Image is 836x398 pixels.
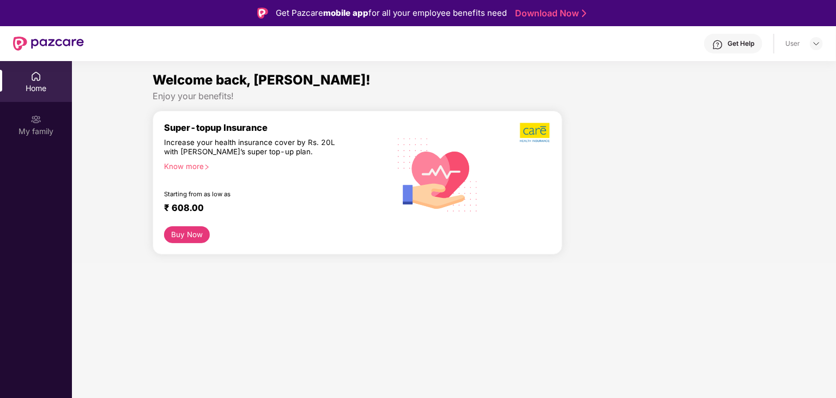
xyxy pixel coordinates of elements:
[582,8,586,19] img: Stroke
[785,39,800,48] div: User
[323,8,368,18] strong: mobile app
[276,7,507,20] div: Get Pazcare for all your employee benefits need
[712,39,723,50] img: svg+xml;base64,PHN2ZyBpZD0iSGVscC0zMngzMiIgeG1sbnM9Imh0dHA6Ly93d3cudzMub3JnLzIwMDAvc3ZnIiB3aWR0aD...
[164,202,379,215] div: ₹ 608.00
[31,114,41,125] img: svg+xml;base64,PHN2ZyB3aWR0aD0iMjAiIGhlaWdodD0iMjAiIHZpZXdCb3g9IjAgMCAyMCAyMCIgZmlsbD0ibm9uZSIgeG...
[164,122,390,133] div: Super-topup Insurance
[164,162,383,170] div: Know more
[812,39,821,48] img: svg+xml;base64,PHN2ZyBpZD0iRHJvcGRvd24tMzJ4MzIiIHhtbG5zPSJodHRwOi8vd3d3LnczLm9yZy8yMDAwL3N2ZyIgd2...
[390,125,487,224] img: svg+xml;base64,PHN2ZyB4bWxucz0iaHR0cDovL3d3dy53My5vcmcvMjAwMC9zdmciIHhtbG5zOnhsaW5rPSJodHRwOi8vd3...
[204,164,210,170] span: right
[13,37,84,51] img: New Pazcare Logo
[153,91,756,102] div: Enjoy your benefits!
[153,72,371,88] span: Welcome back, [PERSON_NAME]!
[31,71,41,82] img: svg+xml;base64,PHN2ZyBpZD0iSG9tZSIgeG1sbnM9Imh0dHA6Ly93d3cudzMub3JnLzIwMDAvc3ZnIiB3aWR0aD0iMjAiIG...
[257,8,268,19] img: Logo
[164,226,210,243] button: Buy Now
[515,8,583,19] a: Download Now
[728,39,754,48] div: Get Help
[164,190,343,198] div: Starting from as low as
[164,138,343,158] div: Increase your health insurance cover by Rs. 20L with [PERSON_NAME]’s super top-up plan.
[520,122,551,143] img: b5dec4f62d2307b9de63beb79f102df3.png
